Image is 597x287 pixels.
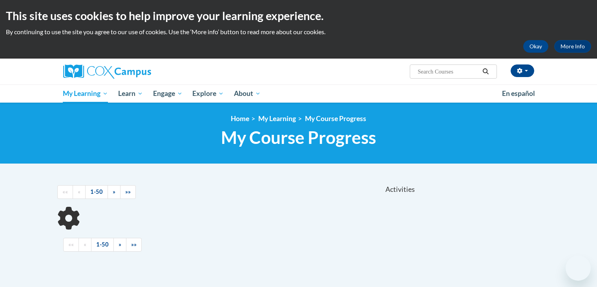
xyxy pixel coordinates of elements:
span: »» [125,188,131,195]
span: «« [62,188,68,195]
span: My Learning [63,89,108,98]
span: » [113,188,115,195]
iframe: Button to launch messaging window [566,256,591,281]
button: Account Settings [511,64,534,77]
a: Previous [79,238,91,252]
h2: This site uses cookies to help improve your learning experience. [6,8,591,24]
a: Learn [113,85,148,103]
span: « [84,241,86,248]
a: My Learning [258,114,296,123]
a: End [120,185,136,199]
a: Begining [63,238,79,252]
button: Search [480,67,491,76]
a: About [229,85,266,103]
a: Home [231,114,249,123]
span: «« [68,241,74,248]
img: Cox Campus [63,64,151,79]
a: Begining [57,185,73,199]
span: »» [131,241,137,248]
a: End [126,238,142,252]
a: More Info [554,40,591,53]
a: My Course Progress [305,114,366,123]
a: Previous [73,185,86,199]
div: Main menu [51,85,546,103]
a: En español [497,85,540,102]
span: « [78,188,80,195]
span: Explore [192,89,224,98]
p: By continuing to use the site you agree to our use of cookies. Use the ‘More info’ button to read... [6,28,591,36]
a: Engage [148,85,188,103]
span: En español [502,89,535,98]
a: Next [113,238,126,252]
button: Okay [523,40,548,53]
span: » [119,241,121,248]
a: Next [108,185,120,199]
span: Activities [385,185,415,194]
span: Engage [153,89,183,98]
span: About [234,89,261,98]
a: Cox Campus [63,64,212,79]
a: Explore [187,85,229,103]
a: 1-50 [85,185,108,199]
input: Search Courses [417,67,480,76]
a: My Learning [58,85,113,103]
span: Learn [118,89,143,98]
span: My Course Progress [221,127,376,148]
a: 1-50 [91,238,114,252]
